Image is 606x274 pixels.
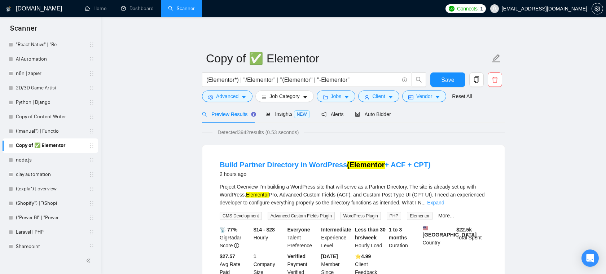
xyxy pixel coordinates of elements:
a: node.js [16,153,84,167]
b: Everyone [287,227,310,233]
span: user [364,94,369,100]
button: setting [592,3,603,14]
a: Laravel | PHP [16,225,84,239]
span: holder [89,100,95,105]
b: $27.57 [220,253,235,259]
button: settingAdvancedcaret-down [202,90,252,102]
span: holder [89,143,95,149]
span: info-circle [402,78,407,82]
span: edit [492,54,501,63]
a: 2D/3D Game Artist [16,81,84,95]
a: setting [592,6,603,12]
mark: (Elementor [347,161,385,169]
span: holder [89,114,95,120]
span: search [202,112,207,117]
span: Advanced [216,92,238,100]
img: logo [6,3,11,15]
span: Scanner [4,23,43,38]
span: Client [372,92,385,100]
a: dashboardDashboard [121,5,154,12]
a: Copy of Content Writer [16,110,84,124]
span: search [412,76,426,83]
span: notification [321,112,326,117]
span: caret-down [435,94,440,100]
span: delete [488,76,502,83]
span: Alerts [321,111,344,117]
span: holder [89,85,95,91]
a: Python | Django [16,95,84,110]
button: userClientcaret-down [358,90,399,102]
a: ("Power BI" | "Power [16,211,84,225]
b: [DATE] [321,253,338,259]
div: Project Overview I’m building a WordPress site that will serve as a Partner Directory. The site i... [220,183,487,207]
span: 1 [480,5,483,13]
span: CMS Development [220,212,262,220]
a: "React Native" | "Re [16,37,84,52]
span: holder [89,42,95,48]
span: holder [89,71,95,76]
button: delete [488,72,502,87]
span: holder [89,244,95,249]
div: GigRadar Score [218,226,252,249]
span: Jobs [331,92,342,100]
a: Sharepoint [16,239,84,254]
span: Elementor [407,212,432,220]
span: user [492,6,497,11]
span: Connects: [457,5,479,13]
button: barsJob Categorycaret-down [255,90,313,102]
a: Expand [427,200,444,205]
span: Job Category [269,92,299,100]
span: bars [262,94,267,100]
button: copy [469,72,484,87]
div: Talent Preference [286,226,320,249]
a: ((manual*) | Functio [16,124,84,138]
img: 🇺🇸 [423,226,428,231]
span: holder [89,215,95,221]
span: idcard [408,94,413,100]
span: holder [89,128,95,134]
div: Hourly [252,226,286,249]
a: n8n | zapier [16,66,84,81]
a: searchScanner [168,5,195,12]
span: PHP [387,212,401,220]
span: area-chart [265,111,271,116]
a: ((expla*) | overview [16,182,84,196]
input: Search Freelance Jobs... [206,75,399,84]
button: folderJobscaret-down [317,90,356,102]
b: Less than 30 hrs/week [355,227,386,240]
span: Advanced Custom Fields Plugin [268,212,335,220]
a: homeHome [85,5,106,12]
span: holder [89,172,95,177]
div: Duration [387,226,421,249]
b: $14 - $28 [254,227,275,233]
span: NEW [294,110,310,118]
span: caret-down [388,94,393,100]
a: Build Partner Directory in WordPress(Elementor+ ACF + CPT) [220,161,431,169]
b: [GEOGRAPHIC_DATA] [423,226,477,238]
span: caret-down [241,94,246,100]
span: Preview Results [202,111,254,117]
span: Auto Bidder [355,111,391,117]
span: robot [355,112,360,117]
div: Experience Level [320,226,353,249]
span: double-left [86,257,93,264]
span: holder [89,200,95,206]
a: (Shopify*) | "(Shopi [16,196,84,211]
img: upwork-logo.png [449,6,454,12]
span: Save [441,75,454,84]
span: Vendor [416,92,432,100]
div: Open Intercom Messenger [581,249,599,267]
span: holder [89,186,95,192]
div: 2 hours ago [220,170,431,178]
a: clay automation [16,167,84,182]
button: Save [430,72,465,87]
span: ... [422,200,426,205]
span: holder [89,229,95,235]
button: idcardVendorcaret-down [402,90,446,102]
b: 1 [254,253,256,259]
span: caret-down [303,94,308,100]
span: setting [592,6,603,12]
div: Country [421,226,455,249]
span: holder [89,157,95,163]
span: Insights [265,111,309,117]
